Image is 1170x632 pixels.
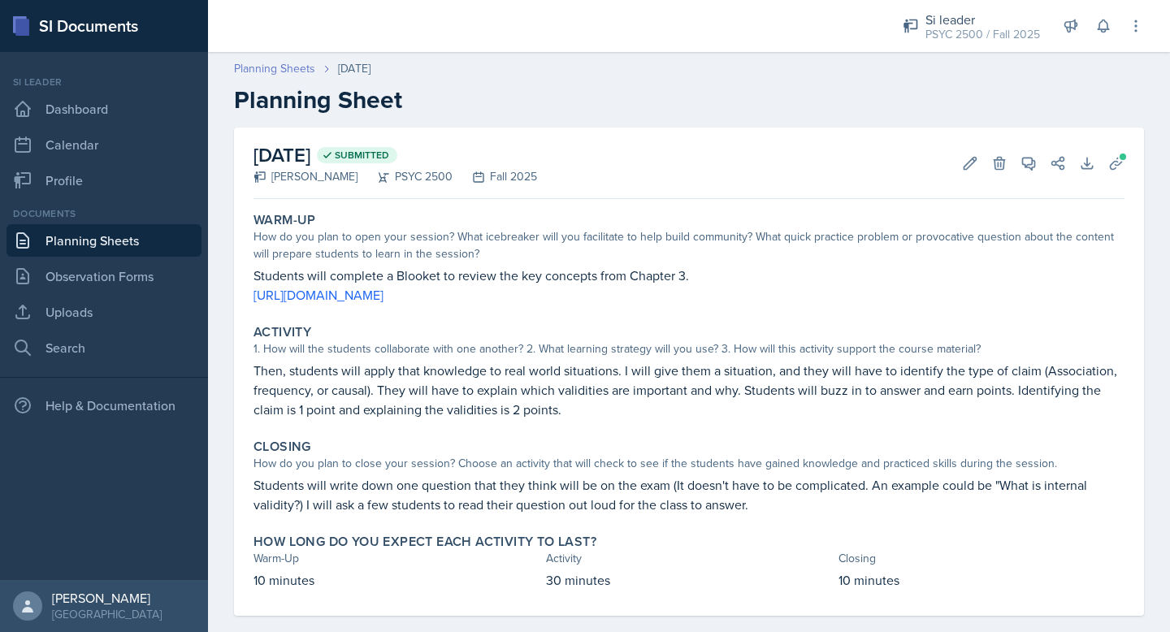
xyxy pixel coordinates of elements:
label: Closing [253,439,311,455]
p: 30 minutes [546,570,832,590]
a: Dashboard [6,93,201,125]
div: Si leader [925,10,1040,29]
div: 1. How will the students collaborate with one another? 2. What learning strategy will you use? 3.... [253,340,1124,357]
h2: [DATE] [253,141,537,170]
span: Submitted [335,149,389,162]
h2: Planning Sheet [234,85,1144,115]
div: [GEOGRAPHIC_DATA] [52,606,162,622]
div: Fall 2025 [453,168,537,185]
div: How do you plan to close your session? Choose an activity that will check to see if the students ... [253,455,1124,472]
div: PSYC 2500 / Fall 2025 [925,26,1040,43]
a: Planning Sheets [234,60,315,77]
div: Documents [6,206,201,221]
a: Planning Sheets [6,224,201,257]
label: Activity [253,324,311,340]
div: [PERSON_NAME] [253,168,357,185]
div: How do you plan to open your session? What icebreaker will you facilitate to help build community... [253,228,1124,262]
div: [DATE] [338,60,370,77]
div: Activity [546,550,832,567]
div: Warm-Up [253,550,539,567]
div: Si leader [6,75,201,89]
label: Warm-Up [253,212,316,228]
label: How long do you expect each activity to last? [253,534,596,550]
div: Closing [838,550,1124,567]
a: Uploads [6,296,201,328]
div: [PERSON_NAME] [52,590,162,606]
div: Help & Documentation [6,389,201,422]
a: Observation Forms [6,260,201,292]
a: [URL][DOMAIN_NAME] [253,286,383,304]
p: 10 minutes [838,570,1124,590]
a: Search [6,331,201,364]
p: Students will complete a Blooket to review the key concepts from Chapter 3. [253,266,1124,285]
a: Calendar [6,128,201,161]
p: Then, students will apply that knowledge to real world situations. I will give them a situation, ... [253,361,1124,419]
p: Students will write down one question that they think will be on the exam (It doesn't have to be ... [253,475,1124,514]
a: Profile [6,164,201,197]
div: PSYC 2500 [357,168,453,185]
p: 10 minutes [253,570,539,590]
